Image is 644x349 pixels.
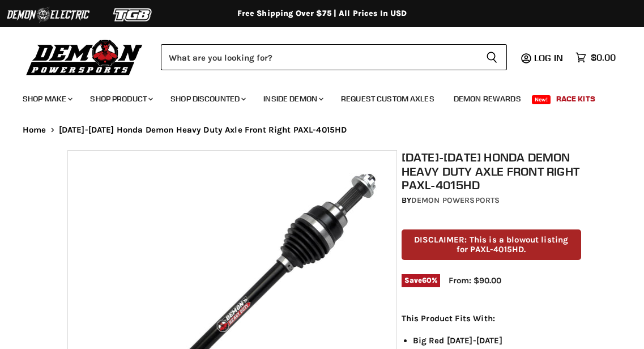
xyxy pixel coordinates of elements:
form: Product [161,44,507,70]
img: Demon Powersports [23,37,147,77]
a: Shop Make [14,87,79,110]
p: DISCLAIMER: This is a blowout listing for PAXL-4015HD. [402,229,581,261]
a: Race Kits [548,87,604,110]
a: Home [23,125,46,135]
a: Log in [529,53,570,63]
span: Log in [534,52,563,63]
ul: Main menu [14,83,613,110]
span: Save % [402,274,441,287]
span: New! [532,95,551,104]
a: Request Custom Axles [332,87,443,110]
a: Inside Demon [255,87,330,110]
a: $0.00 [570,49,621,66]
h1: [DATE]-[DATE] Honda Demon Heavy Duty Axle Front Right PAXL-4015HD [402,150,581,192]
p: This Product Fits With: [402,312,581,325]
img: TGB Logo 2 [91,4,176,25]
span: 60 [422,276,432,284]
a: Demon Rewards [445,87,530,110]
input: Search [161,44,477,70]
button: Search [477,44,507,70]
span: $0.00 [591,52,616,63]
span: From: $90.00 [449,275,501,286]
a: Shop Discounted [162,87,253,110]
a: Demon Powersports [411,195,500,205]
li: Big Red [DATE]-[DATE] [413,334,581,347]
img: Demon Electric Logo 2 [6,4,91,25]
div: by [402,194,581,207]
span: [DATE]-[DATE] Honda Demon Heavy Duty Axle Front Right PAXL-4015HD [59,125,347,135]
a: Shop Product [82,87,160,110]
